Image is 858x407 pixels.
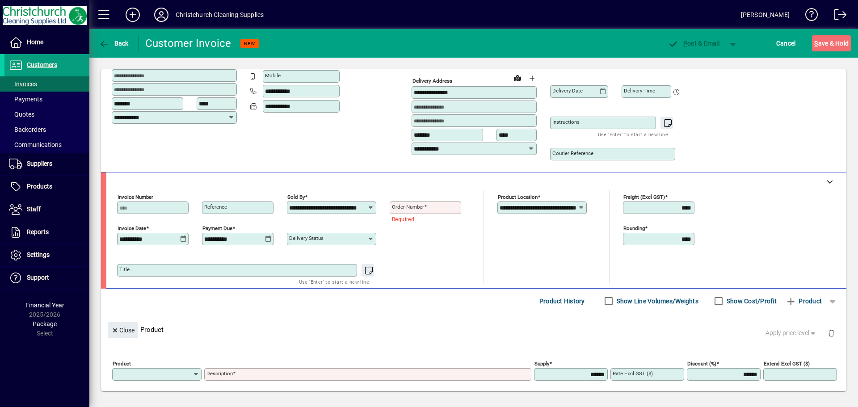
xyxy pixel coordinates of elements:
[776,36,796,50] span: Cancel
[27,61,57,68] span: Customers
[683,40,687,47] span: P
[265,72,281,79] mat-label: Mobile
[525,71,539,85] button: Choose address
[498,194,538,200] mat-label: Product location
[4,76,89,92] a: Invoices
[539,294,585,308] span: Product History
[4,122,89,137] a: Backorders
[9,96,42,103] span: Payments
[774,35,798,51] button: Cancel
[663,35,724,51] button: Post & Email
[392,204,424,210] mat-label: Order number
[118,225,146,231] mat-label: Invoice date
[299,277,369,287] mat-hint: Use 'Enter' to start a new line
[762,325,821,341] button: Apply price level
[105,326,140,334] app-page-header-button: Close
[820,329,842,337] app-page-header-button: Delete
[27,38,43,46] span: Home
[552,150,593,156] mat-label: Courier Reference
[99,40,129,47] span: Back
[552,119,580,125] mat-label: Instructions
[725,297,777,306] label: Show Cost/Profit
[623,194,665,200] mat-label: Freight (excl GST)
[534,361,549,367] mat-label: Supply
[814,40,818,47] span: S
[624,88,655,94] mat-label: Delivery time
[613,370,653,377] mat-label: Rate excl GST ($)
[4,31,89,54] a: Home
[25,302,64,309] span: Financial Year
[176,8,264,22] div: Christchurch Cleaning Supplies
[118,7,147,23] button: Add
[615,297,698,306] label: Show Line Volumes/Weights
[9,80,37,88] span: Invoices
[812,35,851,51] button: Save & Hold
[244,41,255,46] span: NEW
[4,153,89,175] a: Suppliers
[741,8,790,22] div: [PERSON_NAME]
[687,361,716,367] mat-label: Discount (%)
[4,92,89,107] a: Payments
[27,251,50,258] span: Settings
[668,40,719,47] span: ost & Email
[814,36,849,50] span: ave & Hold
[289,235,324,241] mat-label: Delivery status
[4,176,89,198] a: Products
[9,141,62,148] span: Communications
[147,7,176,23] button: Profile
[765,328,817,338] span: Apply price level
[97,35,131,51] button: Back
[89,35,139,51] app-page-header-button: Back
[4,198,89,221] a: Staff
[623,225,645,231] mat-label: Rounding
[27,206,41,213] span: Staff
[119,266,130,273] mat-label: Title
[552,88,583,94] mat-label: Delivery date
[27,183,52,190] span: Products
[287,194,305,200] mat-label: Sold by
[27,160,52,167] span: Suppliers
[111,323,135,338] span: Close
[4,137,89,152] a: Communications
[202,225,232,231] mat-label: Payment due
[820,322,842,344] button: Delete
[145,36,231,50] div: Customer Invoice
[4,244,89,266] a: Settings
[4,267,89,289] a: Support
[392,214,454,223] mat-error: Required
[27,274,49,281] span: Support
[827,2,847,31] a: Logout
[799,2,818,31] a: Knowledge Base
[204,204,227,210] mat-label: Reference
[33,320,57,327] span: Package
[108,322,138,338] button: Close
[4,107,89,122] a: Quotes
[206,370,233,377] mat-label: Description
[27,228,49,235] span: Reports
[510,71,525,85] a: View on map
[4,221,89,243] a: Reports
[118,194,153,200] mat-label: Invoice number
[9,126,46,133] span: Backorders
[536,293,589,309] button: Product History
[101,313,846,346] div: Product
[764,361,810,367] mat-label: Extend excl GST ($)
[598,129,668,139] mat-hint: Use 'Enter' to start a new line
[113,361,131,367] mat-label: Product
[9,111,34,118] span: Quotes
